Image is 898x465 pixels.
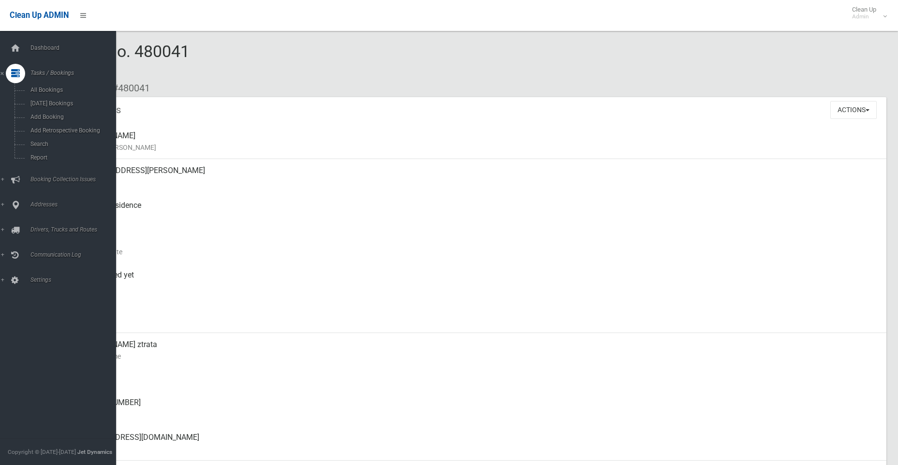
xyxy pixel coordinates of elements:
[77,443,879,455] small: Email
[28,276,123,283] span: Settings
[852,13,876,20] small: Admin
[28,70,123,76] span: Tasks / Bookings
[28,201,123,208] span: Addresses
[28,87,115,93] span: All Bookings
[77,142,879,153] small: Name of [PERSON_NAME]
[847,6,886,20] span: Clean Up
[77,159,879,194] div: [STREET_ADDRESS][PERSON_NAME]
[28,127,115,134] span: Add Retrospective Booking
[28,176,123,183] span: Booking Collection Issues
[77,229,879,263] div: [DATE]
[10,11,69,20] span: Clean Up ADMIN
[77,194,879,229] div: Front of Residence
[77,124,879,159] div: [PERSON_NAME]
[28,226,123,233] span: Drivers, Trucks and Routes
[77,426,879,461] div: [EMAIL_ADDRESS][DOMAIN_NAME]
[77,333,879,368] div: [PERSON_NAME] ztrata
[77,449,112,455] strong: Jet Dynamics
[43,426,886,461] a: [EMAIL_ADDRESS][DOMAIN_NAME]Email
[77,281,879,292] small: Collected At
[77,374,879,385] small: Mobile
[77,391,879,426] div: [PHONE_NUMBER]
[830,101,877,119] button: Actions
[77,316,879,327] small: Zone
[77,246,879,258] small: Collection Date
[28,100,115,107] span: [DATE] Bookings
[77,211,879,223] small: Pickup Point
[77,408,879,420] small: Landline
[28,251,123,258] span: Communication Log
[43,42,190,79] span: Booking No. 480041
[28,44,123,51] span: Dashboard
[8,449,76,455] span: Copyright © [DATE]-[DATE]
[77,263,879,298] div: Not collected yet
[77,176,879,188] small: Address
[28,114,115,120] span: Add Booking
[28,141,115,147] span: Search
[105,79,150,97] li: #480041
[28,154,115,161] span: Report
[77,350,879,362] small: Contact Name
[77,298,879,333] div: [DATE]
